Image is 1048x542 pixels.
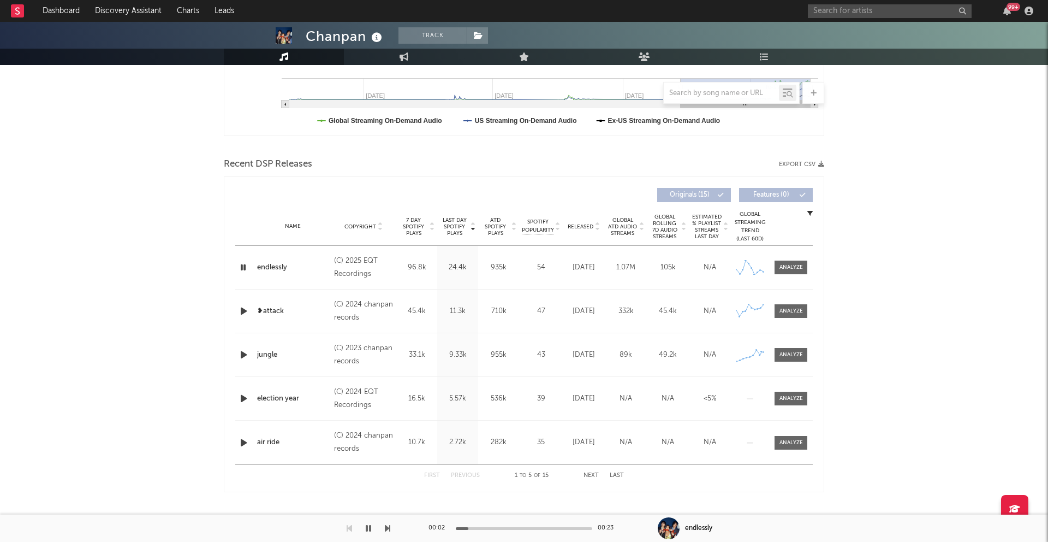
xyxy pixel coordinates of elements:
[399,217,428,237] span: 7 Day Spotify Plays
[257,437,329,448] a: air ride
[398,27,467,44] button: Track
[692,214,722,240] span: Estimated % Playlist Streams Last Day
[399,393,434,404] div: 16.5k
[565,306,602,317] div: [DATE]
[475,117,577,125] text: US Streaming On-Demand Audio
[334,298,394,325] div: (C) 2024 chanpan records
[650,350,686,361] div: 49.2k
[440,262,475,273] div: 24.4k
[481,393,516,404] div: 536k
[306,27,385,45] div: Chanpan
[522,393,560,404] div: 39
[522,262,560,273] div: 54
[808,4,972,18] input: Search for artists
[565,350,602,361] div: [DATE]
[257,393,329,404] a: election year
[664,89,779,98] input: Search by song name or URL
[257,262,329,273] a: endlessly
[650,393,686,404] div: N/A
[440,217,469,237] span: Last Day Spotify Plays
[399,350,434,361] div: 33.1k
[610,473,624,479] button: Last
[522,437,560,448] div: 35
[522,306,560,317] div: 47
[481,350,516,361] div: 955k
[451,473,480,479] button: Previous
[779,161,824,168] button: Export CSV
[481,217,510,237] span: ATD Spotify Plays
[608,437,644,448] div: N/A
[565,437,602,448] div: [DATE]
[664,192,714,198] span: Originals ( 15 )
[440,437,475,448] div: 2.72k
[481,306,516,317] div: 710k
[334,255,394,281] div: (C) 2025 EQT Recordings
[685,523,712,533] div: endlessly
[522,350,560,361] div: 43
[1003,7,1011,15] button: 99+
[344,223,376,230] span: Copyright
[650,214,680,240] span: Global Rolling 7D Audio Streams
[424,473,440,479] button: First
[428,522,450,535] div: 00:02
[608,217,638,237] span: Global ATD Audio Streams
[399,306,434,317] div: 45.4k
[598,522,620,535] div: 00:23
[334,386,394,412] div: (C) 2024 EQT Recordings
[440,306,475,317] div: 11.3k
[608,117,720,125] text: Ex-US Streaming On-Demand Audio
[502,469,562,482] div: 1 5 15
[224,158,312,171] span: Recent DSP Releases
[746,192,796,198] span: Features ( 0 )
[224,514,287,527] span: TikTok Sounds
[692,437,728,448] div: N/A
[650,437,686,448] div: N/A
[608,306,644,317] div: 332k
[481,262,516,273] div: 935k
[650,306,686,317] div: 45.4k
[565,393,602,404] div: [DATE]
[692,350,728,361] div: N/A
[650,262,686,273] div: 105k
[739,188,813,202] button: Features(0)
[534,473,540,478] span: of
[608,393,644,404] div: N/A
[334,342,394,368] div: (C) 2023 chanpan records
[520,473,526,478] span: to
[257,222,329,231] div: Name
[481,437,516,448] div: 282k
[657,188,731,202] button: Originals(15)
[440,393,475,404] div: 5.57k
[734,210,766,243] div: Global Streaming Trend (Last 60D)
[440,350,475,361] div: 9.33k
[522,218,554,234] span: Spotify Popularity
[608,262,644,273] div: 1.07M
[257,306,329,317] a: ❥attack
[329,117,442,125] text: Global Streaming On-Demand Audio
[334,429,394,456] div: (C) 2024 chanpan records
[583,473,599,479] button: Next
[608,350,644,361] div: 89k
[257,350,329,361] a: jungle
[692,306,728,317] div: N/A
[1007,3,1020,11] div: 99 +
[692,393,728,404] div: <5%
[568,223,593,230] span: Released
[399,437,434,448] div: 10.7k
[692,262,728,273] div: N/A
[565,262,602,273] div: [DATE]
[399,262,434,273] div: 96.8k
